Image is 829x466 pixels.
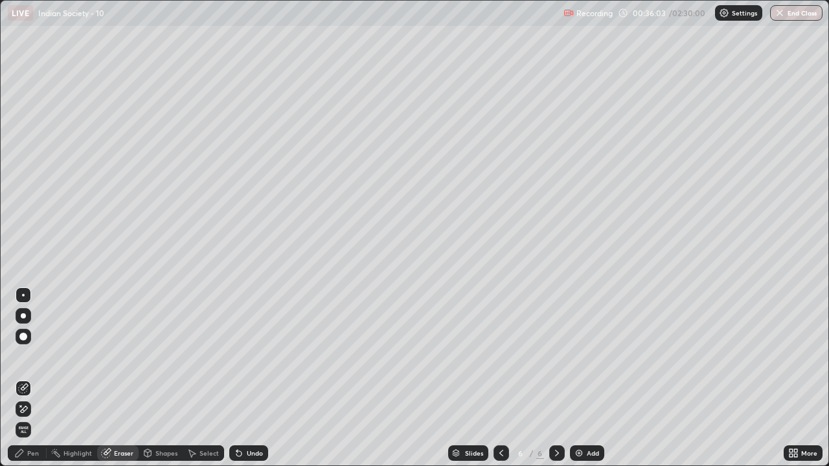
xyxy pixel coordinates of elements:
p: Indian Society - 10 [38,8,104,18]
p: Settings [732,10,757,16]
div: Select [199,450,219,456]
img: recording.375f2c34.svg [563,8,574,18]
span: Erase all [16,426,30,434]
div: Pen [27,450,39,456]
div: Undo [247,450,263,456]
p: Recording [576,8,613,18]
button: End Class [770,5,823,21]
div: / [530,449,534,457]
div: More [801,450,817,456]
div: Eraser [114,450,133,456]
img: class-settings-icons [719,8,729,18]
div: Shapes [155,450,177,456]
img: add-slide-button [574,448,584,458]
p: LIVE [12,8,29,18]
div: 6 [536,447,544,459]
img: end-class-cross [775,8,785,18]
div: Highlight [63,450,92,456]
div: Add [587,450,599,456]
div: Slides [465,450,483,456]
div: 6 [514,449,527,457]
